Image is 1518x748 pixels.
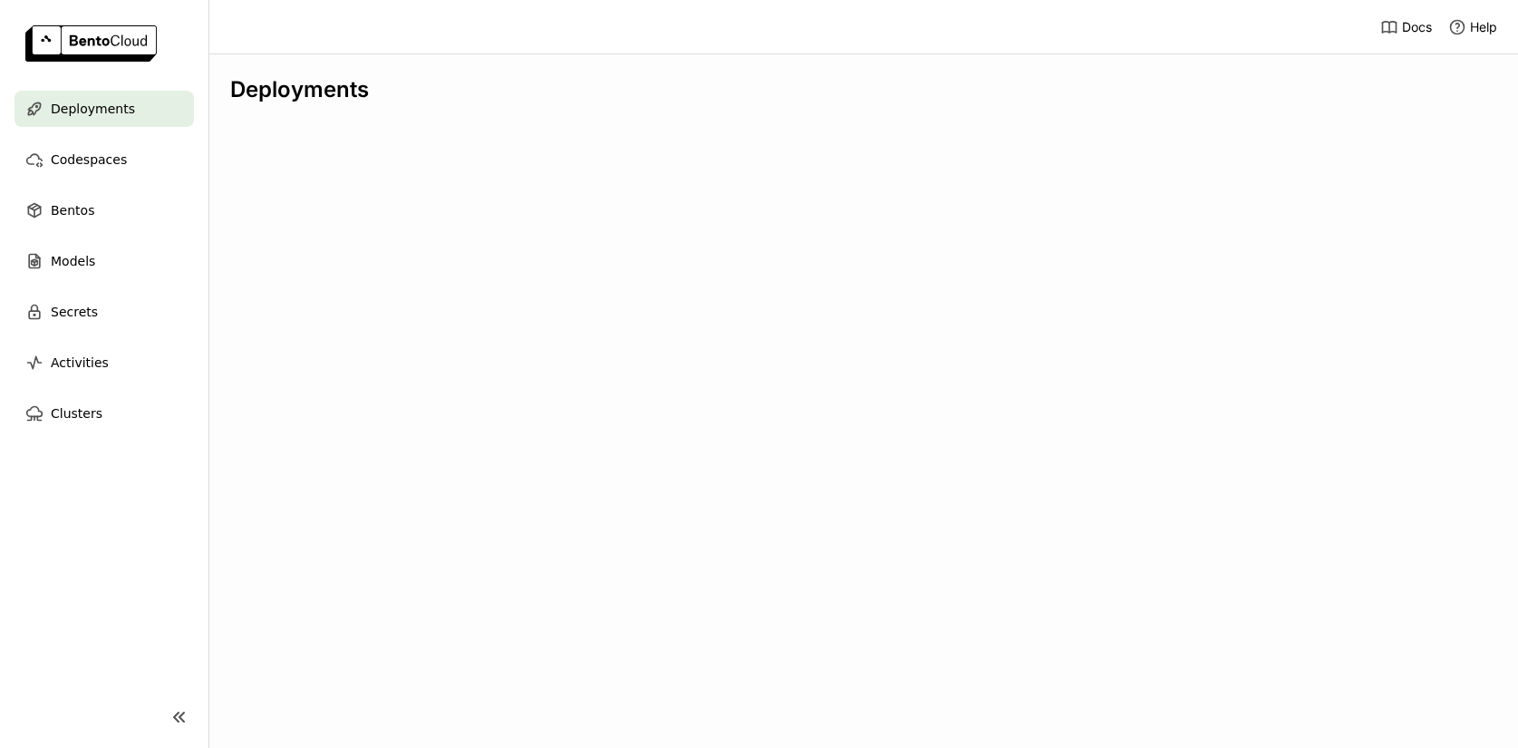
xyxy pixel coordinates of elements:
img: logo [25,25,157,62]
span: Docs [1402,19,1432,35]
a: Bentos [15,192,194,228]
span: Bentos [51,199,94,221]
a: Models [15,243,194,279]
div: Deployments [230,76,1496,103]
span: Activities [51,352,109,374]
span: Clusters [51,403,102,424]
a: Docs [1380,18,1432,36]
a: Secrets [15,294,194,330]
span: Models [51,250,95,272]
span: Deployments [51,98,135,120]
span: Help [1470,19,1497,35]
a: Clusters [15,395,194,432]
span: Secrets [51,301,98,323]
a: Activities [15,345,194,381]
span: Codespaces [51,149,127,170]
div: Help [1448,18,1497,36]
